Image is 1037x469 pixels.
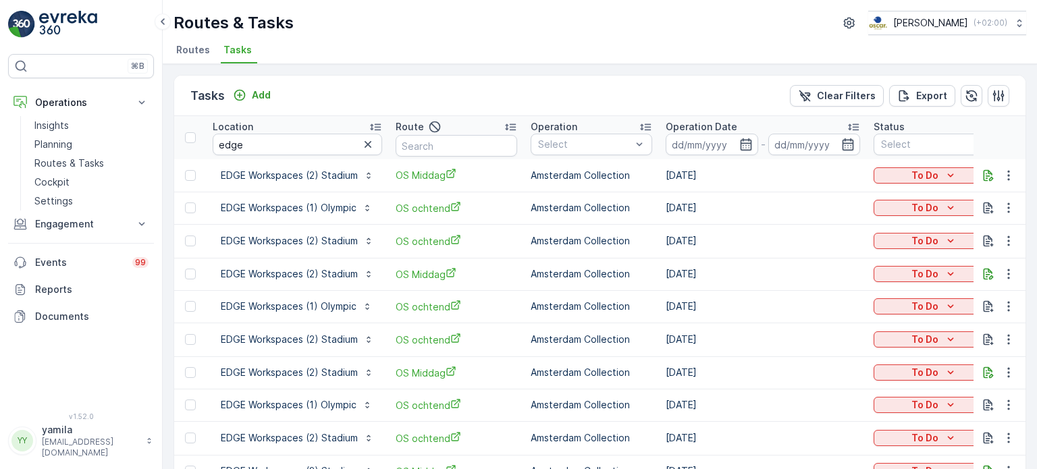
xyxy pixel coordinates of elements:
input: Search [396,135,517,157]
p: To Do [911,300,938,313]
p: To Do [911,169,938,182]
button: EDGE Workspaces (2) Stadium [213,263,382,285]
p: Amsterdam Collection [531,398,652,412]
p: Routes & Tasks [174,12,294,34]
a: OS ochtend [396,431,517,445]
div: Toggle Row Selected [185,236,196,246]
a: OS Middag [396,366,517,380]
td: [DATE] [659,389,867,421]
p: Operation Date [666,120,737,134]
button: To Do [874,298,995,314]
p: Amsterdam Collection [531,300,652,313]
button: To Do [874,200,995,216]
a: OS ochtend [396,398,517,412]
p: To Do [911,431,938,445]
div: Toggle Row Selected [185,334,196,345]
a: Documents [8,303,154,330]
p: Route [396,120,424,134]
div: Toggle Row Selected [185,399,196,410]
p: Cockpit [34,175,70,189]
td: [DATE] [659,224,867,258]
button: Engagement [8,211,154,238]
p: EDGE Workspaces (2) Stadium [221,431,358,445]
p: To Do [911,333,938,346]
button: Clear Filters [790,85,884,107]
p: 99 [135,257,146,268]
button: To Do [874,430,995,446]
div: Toggle Row Selected [185,367,196,378]
td: [DATE] [659,421,867,455]
p: Amsterdam Collection [531,169,652,182]
p: To Do [911,201,938,215]
input: dd/mm/yyyy [666,134,758,155]
p: ⌘B [131,61,144,72]
p: Insights [34,119,69,132]
button: To Do [874,167,995,184]
button: To Do [874,331,995,348]
p: Amsterdam Collection [531,333,652,346]
p: EDGE Workspaces (1) Olympic [221,300,356,313]
p: Clear Filters [817,89,876,103]
div: Toggle Row Selected [185,269,196,279]
a: OS ochtend [396,333,517,347]
div: Toggle Row Selected [185,433,196,443]
button: EDGE Workspaces (2) Stadium [213,427,382,449]
button: EDGE Workspaces (2) Stadium [213,362,382,383]
a: Settings [29,192,154,211]
a: OS ochtend [396,201,517,215]
p: Events [35,256,124,269]
div: Toggle Row Selected [185,301,196,312]
p: EDGE Workspaces (2) Stadium [221,169,358,182]
p: To Do [911,366,938,379]
p: EDGE Workspaces (2) Stadium [221,333,358,346]
span: Tasks [223,43,252,57]
a: Routes & Tasks [29,154,154,173]
button: EDGE Workspaces (2) Stadium [213,165,382,186]
button: To Do [874,397,995,413]
a: OS ochtend [396,234,517,248]
button: [PERSON_NAME](+02:00) [868,11,1026,35]
button: EDGE Workspaces (1) Olympic [213,394,381,416]
p: [EMAIL_ADDRESS][DOMAIN_NAME] [42,437,139,458]
button: To Do [874,266,995,282]
p: Settings [34,194,73,208]
a: OS Middag [396,267,517,281]
p: To Do [911,234,938,248]
p: To Do [911,398,938,412]
p: Add [252,88,271,102]
td: [DATE] [659,258,867,290]
div: Toggle Row Selected [185,170,196,181]
img: logo [8,11,35,38]
div: YY [11,430,33,451]
a: OS Middag [396,168,517,182]
p: Planning [34,138,72,151]
p: Amsterdam Collection [531,431,652,445]
p: Amsterdam Collection [531,267,652,281]
p: Reports [35,283,149,296]
p: Operation [531,120,577,134]
a: Cockpit [29,173,154,192]
img: logo_light-DOdMpM7g.png [39,11,97,38]
p: To Do [911,267,938,281]
button: EDGE Workspaces (2) Stadium [213,329,382,350]
td: [DATE] [659,323,867,356]
p: EDGE Workspaces (1) Olympic [221,398,356,412]
input: dd/mm/yyyy [768,134,861,155]
p: Engagement [35,217,127,231]
button: YYyamila[EMAIL_ADDRESS][DOMAIN_NAME] [8,423,154,458]
p: Operations [35,96,127,109]
p: Select [538,138,631,151]
a: OS ochtend [396,300,517,314]
button: Add [228,87,276,103]
p: Amsterdam Collection [531,234,652,248]
span: v 1.52.0 [8,412,154,420]
p: Amsterdam Collection [531,201,652,215]
p: Amsterdam Collection [531,366,652,379]
p: Export [916,89,947,103]
p: Tasks [190,86,225,105]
